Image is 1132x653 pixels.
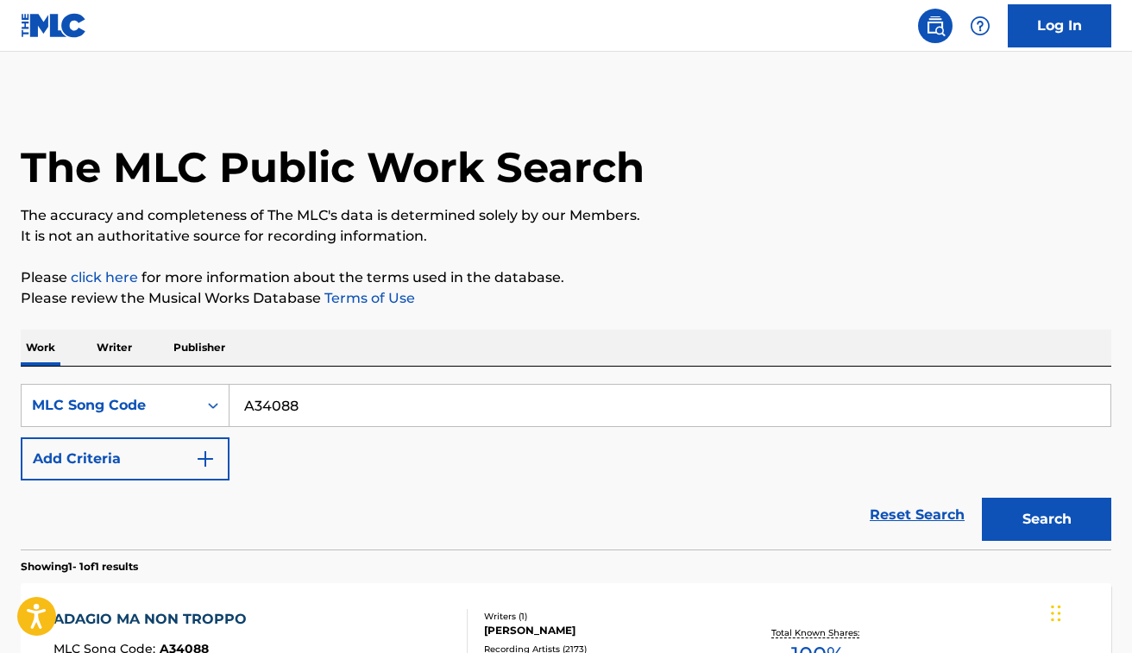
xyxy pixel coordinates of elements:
div: ADAGIO MA NON TROPPO [53,609,255,630]
a: click here [71,269,138,286]
form: Search Form [21,384,1111,549]
h1: The MLC Public Work Search [21,141,645,193]
a: Reset Search [861,496,973,534]
button: Add Criteria [21,437,230,480]
img: search [925,16,946,36]
p: It is not an authoritative source for recording information. [21,226,1111,247]
a: Log In [1008,4,1111,47]
img: MLC Logo [21,13,87,38]
div: MLC Song Code [32,395,187,416]
p: Writer [91,330,137,366]
p: Work [21,330,60,366]
div: Writers ( 1 ) [484,610,726,623]
a: Public Search [918,9,953,43]
img: 9d2ae6d4665cec9f34b9.svg [195,449,216,469]
button: Search [982,498,1111,541]
img: help [970,16,990,36]
div: Drag [1051,587,1061,639]
div: Help [963,9,997,43]
p: Please for more information about the terms used in the database. [21,267,1111,288]
p: Total Known Shares: [771,626,864,639]
iframe: Chat Widget [1046,570,1132,653]
p: The accuracy and completeness of The MLC's data is determined solely by our Members. [21,205,1111,226]
a: Terms of Use [321,290,415,306]
p: Please review the Musical Works Database [21,288,1111,309]
p: Showing 1 - 1 of 1 results [21,559,138,575]
p: Publisher [168,330,230,366]
div: [PERSON_NAME] [484,623,726,638]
